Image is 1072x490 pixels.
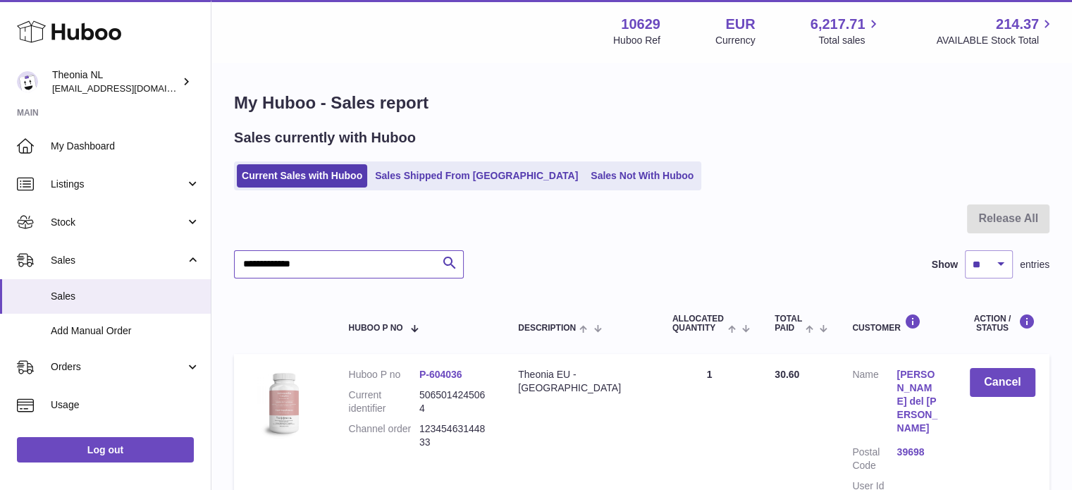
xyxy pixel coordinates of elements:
strong: 10629 [621,15,660,34]
span: entries [1020,258,1049,271]
h1: My Huboo - Sales report [234,92,1049,114]
div: Currency [715,34,756,47]
img: info@wholesomegoods.eu [17,71,38,92]
a: Sales Not With Huboo [586,164,698,188]
div: Customer [852,314,941,333]
div: Theonia EU - [GEOGRAPHIC_DATA] [518,368,644,395]
span: Sales [51,254,185,267]
dt: Postal Code [852,446,897,472]
span: Total paid [775,314,802,333]
a: 214.37 AVAILABLE Stock Total [936,15,1055,47]
a: [PERSON_NAME] del [PERSON_NAME] [897,368,941,434]
dd: 5065014245064 [419,388,490,415]
span: Total sales [818,34,881,47]
a: Current Sales with Huboo [237,164,367,188]
dt: Channel order [348,422,419,449]
span: Description [518,324,576,333]
span: 214.37 [996,15,1039,34]
h2: Sales currently with Huboo [234,128,416,147]
img: 106291725893222.jpg [248,368,319,439]
dt: Huboo P no [348,368,419,381]
a: Sales Shipped From [GEOGRAPHIC_DATA] [370,164,583,188]
dt: Name [852,368,897,438]
a: Log out [17,437,194,463]
dd: 12345463144833 [419,422,490,449]
label: Show [932,258,958,271]
span: Add Manual Order [51,324,200,338]
span: My Dashboard [51,140,200,153]
a: 6,217.71 Total sales [811,15,882,47]
span: [EMAIL_ADDRESS][DOMAIN_NAME] [52,82,207,94]
div: Huboo Ref [613,34,660,47]
span: AVAILABLE Stock Total [936,34,1055,47]
div: Action / Status [970,314,1035,333]
button: Cancel [970,368,1035,397]
span: Sales [51,290,200,303]
dt: Current identifier [348,388,419,415]
span: ALLOCATED Quantity [672,314,725,333]
div: Theonia NL [52,68,179,95]
span: Listings [51,178,185,191]
strong: EUR [725,15,755,34]
span: Stock [51,216,185,229]
span: Usage [51,398,200,412]
span: Orders [51,360,185,374]
span: Huboo P no [348,324,402,333]
a: P-604036 [419,369,462,380]
a: 39698 [897,446,941,459]
span: 30.60 [775,369,799,380]
span: 6,217.71 [811,15,865,34]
